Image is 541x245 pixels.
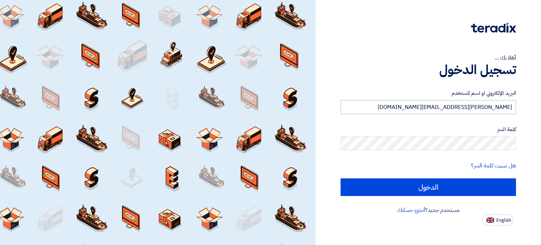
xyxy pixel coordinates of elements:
[341,125,516,134] label: كلمة السر
[486,218,494,223] img: en-US.png
[341,178,516,196] input: الدخول
[471,23,516,33] img: Teradix logo
[496,218,511,223] span: English
[341,54,516,62] div: أهلا بك ...
[471,161,516,170] a: هل نسيت كلمة السر؟
[341,89,516,97] label: البريد الإلكتروني او اسم المستخدم
[341,62,516,78] h1: تسجيل الدخول
[341,100,516,114] input: أدخل بريد العمل الإلكتروني او اسم المستخدم الخاص بك ...
[397,206,425,214] a: أنشئ حسابك
[482,214,513,226] button: English
[341,206,516,214] div: مستخدم جديد؟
